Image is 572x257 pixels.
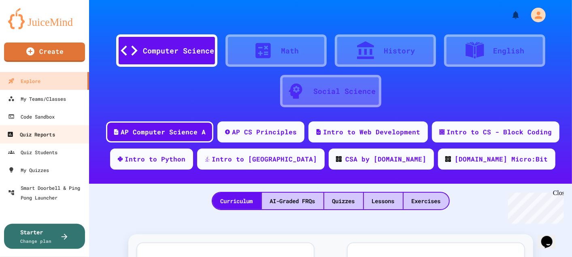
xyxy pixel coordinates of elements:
div: Lessons [364,193,403,209]
div: Exercises [404,193,449,209]
div: Starter [21,228,52,245]
div: Smart Doorbell & Ping Pong Launcher [8,183,86,202]
img: logo-orange.svg [8,8,81,29]
div: Intro to CS - Block Coding [447,127,552,137]
div: Intro to [GEOGRAPHIC_DATA] [212,154,317,164]
div: Intro to Python [125,154,186,164]
iframe: chat widget [538,225,564,249]
div: AI-Graded FRQs [262,193,323,209]
div: History [384,45,415,56]
div: Quiz Students [8,147,57,157]
div: AP CS Principles [232,127,297,137]
div: Curriculum [213,193,261,209]
img: CODE_logo_RGB.png [336,156,342,162]
div: Quizzes [324,193,363,209]
div: Intro to Web Development [323,127,421,137]
div: My Quizzes [8,165,49,175]
iframe: chat widget [505,189,564,224]
button: StarterChange plan [4,224,85,249]
span: Change plan [21,238,52,244]
div: My Account [523,6,548,24]
img: CODE_logo_RGB.png [445,156,451,162]
div: My Teams/Classes [8,94,66,104]
div: Explore [8,76,40,86]
div: Math [281,45,299,56]
div: [DOMAIN_NAME] Micro:Bit [455,154,548,164]
a: Create [4,42,85,62]
div: Chat with us now!Close [3,3,56,51]
div: Computer Science [143,45,215,56]
div: Social Science [314,86,376,97]
div: CSA by [DOMAIN_NAME] [346,154,427,164]
div: AP Computer Science A [121,127,206,137]
div: Quiz Reports [7,130,55,140]
div: My Notifications [496,8,523,22]
div: English [493,45,524,56]
div: Code Sandbox [8,112,55,121]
